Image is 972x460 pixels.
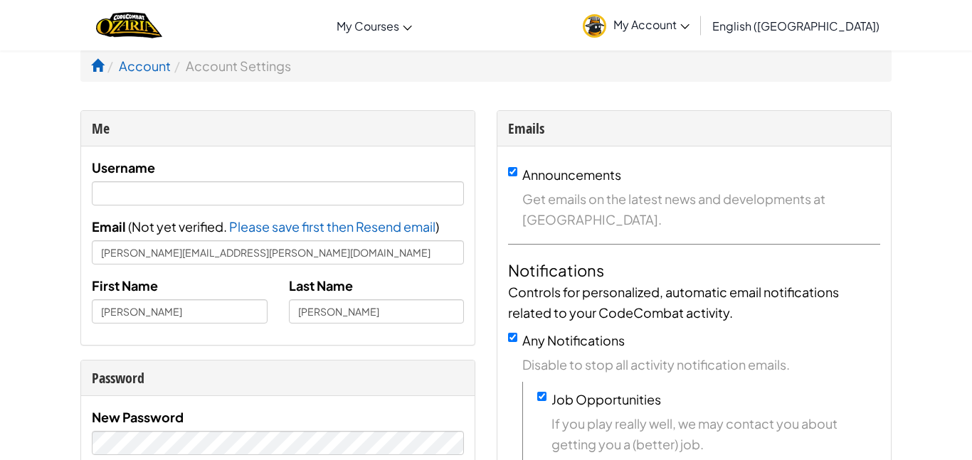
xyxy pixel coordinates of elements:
[96,11,162,40] a: Ozaria by CodeCombat logo
[522,188,880,230] span: Get emails on the latest news and developments at [GEOGRAPHIC_DATA].
[92,157,155,178] label: Username
[583,14,606,38] img: avatar
[508,118,880,139] div: Emails
[522,332,625,348] label: Any Notifications
[508,259,880,282] h4: Notifications
[119,58,171,74] a: Account
[705,6,887,45] a: English ([GEOGRAPHIC_DATA])
[132,218,229,235] span: Not yet verified.
[435,218,439,235] span: )
[551,391,661,407] label: Job Opportunities
[712,18,879,33] span: English ([GEOGRAPHIC_DATA])
[171,55,291,76] li: Account Settings
[289,275,353,296] label: Last Name
[551,413,880,454] span: If you play really well, we may contact you about getting you a (better) job.
[229,218,435,235] span: Please save first then Resend email
[92,368,464,388] div: Password
[613,17,690,32] span: My Account
[508,284,839,321] span: Controls for personalized, automatic email notifications related to your CodeCombat activity.
[92,275,158,296] label: First Name
[92,407,184,427] label: New Password
[92,118,464,139] div: Me
[576,3,697,48] a: My Account
[96,11,162,40] img: Home
[329,6,419,45] a: My Courses
[522,354,880,375] span: Disable to stop all activity notification emails.
[522,166,621,183] label: Announcements
[337,18,399,33] span: My Courses
[92,218,126,235] span: Email
[126,218,132,235] span: (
